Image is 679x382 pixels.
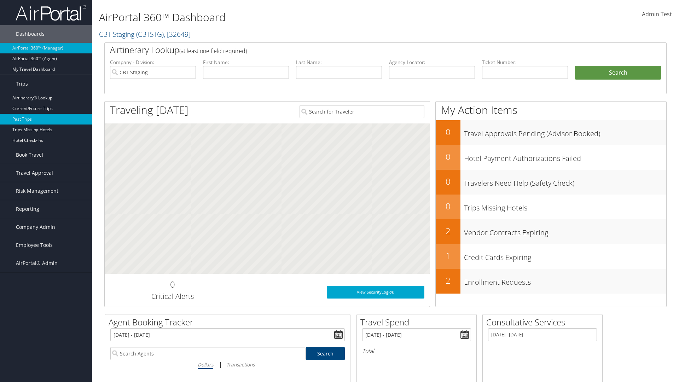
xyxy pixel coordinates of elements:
span: Company Admin [16,218,55,236]
a: CBT Staging [99,29,191,39]
h2: 2 [436,274,460,286]
a: 0Travel Approvals Pending (Advisor Booked) [436,120,666,145]
label: First Name: [203,59,289,66]
label: Company - Division: [110,59,196,66]
h3: Travel Approvals Pending (Advisor Booked) [464,125,666,139]
h2: 0 [436,151,460,163]
span: AirPortal® Admin [16,254,58,272]
h2: 2 [436,225,460,237]
a: 0Trips Missing Hotels [436,195,666,219]
a: 2Enrollment Requests [436,269,666,294]
span: Trips [16,75,28,93]
h3: Critical Alerts [110,291,235,301]
a: 1Credit Cards Expiring [436,244,666,269]
span: Book Travel [16,146,43,164]
label: Agency Locator: [389,59,475,66]
h6: Total [362,347,471,355]
h1: Traveling [DATE] [110,103,188,117]
h2: 0 [436,126,460,138]
input: Search for Traveler [300,105,424,118]
h2: 0 [436,175,460,187]
a: View SecurityLogic® [327,286,424,299]
h2: Airtinerary Lookup [110,44,614,56]
span: Reporting [16,200,39,218]
div: | [110,360,345,369]
span: ( CBTSTG ) [136,29,164,39]
h1: AirPortal 360™ Dashboard [99,10,481,25]
h2: 0 [110,278,235,290]
span: Admin Test [642,10,672,18]
a: 2Vendor Contracts Expiring [436,219,666,244]
span: , [ 32649 ] [164,29,191,39]
a: 0Hotel Payment Authorizations Failed [436,145,666,170]
h3: Enrollment Requests [464,274,666,287]
i: Dollars [198,361,213,368]
label: Last Name: [296,59,382,66]
button: Search [575,66,661,80]
h2: Agent Booking Tracker [109,316,350,328]
h3: Credit Cards Expiring [464,249,666,262]
i: Transactions [226,361,255,368]
h2: 0 [436,200,460,212]
h2: 1 [436,250,460,262]
h1: My Action Items [436,103,666,117]
label: Ticket Number: [482,59,568,66]
h3: Trips Missing Hotels [464,199,666,213]
img: airportal-logo.png [16,5,86,21]
h3: Travelers Need Help (Safety Check) [464,175,666,188]
span: Employee Tools [16,236,53,254]
input: Search Agents [110,347,306,360]
a: Search [306,347,345,360]
h3: Vendor Contracts Expiring [464,224,666,238]
a: Admin Test [642,4,672,25]
span: Dashboards [16,25,45,43]
span: Travel Approval [16,164,53,182]
h2: Consultative Services [486,316,602,328]
h3: Hotel Payment Authorizations Failed [464,150,666,163]
a: 0Travelers Need Help (Safety Check) [436,170,666,195]
span: (at least one field required) [179,47,247,55]
h2: Travel Spend [360,316,476,328]
span: Risk Management [16,182,58,200]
